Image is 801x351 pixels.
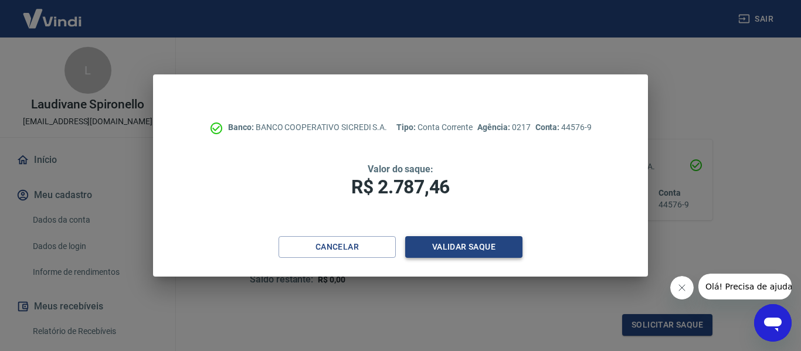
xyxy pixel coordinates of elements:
[228,121,387,134] p: BANCO COOPERATIVO SICREDI S.A.
[405,236,522,258] button: Validar saque
[351,176,450,198] span: R$ 2.787,46
[535,122,562,132] span: Conta:
[698,274,792,299] iframe: Mensagem da empresa
[368,163,433,175] span: Valor do saque:
[228,122,256,132] span: Banco:
[477,121,530,134] p: 0217
[7,8,99,18] span: Olá! Precisa de ajuda?
[396,121,473,134] p: Conta Corrente
[670,276,694,299] iframe: Fechar mensagem
[279,236,396,258] button: Cancelar
[535,121,592,134] p: 44576-9
[396,122,418,132] span: Tipo:
[477,122,512,132] span: Agência:
[754,304,792,342] iframe: Botão para abrir a janela de mensagens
